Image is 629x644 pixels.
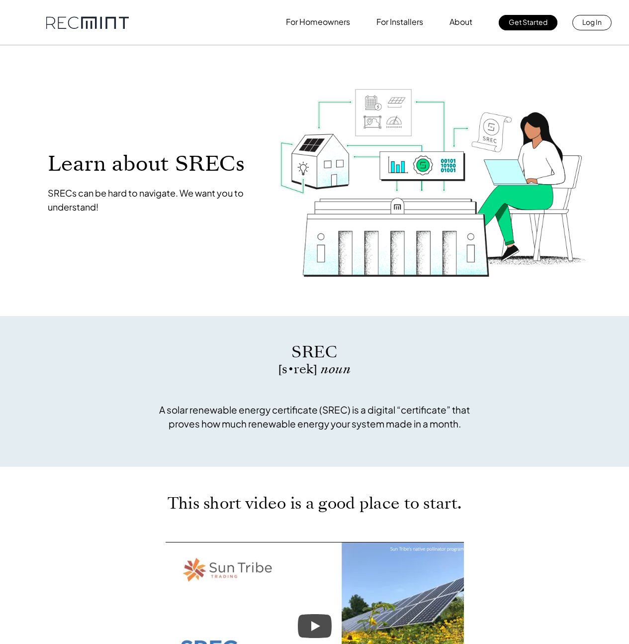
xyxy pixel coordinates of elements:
[153,341,476,363] p: SREC
[509,15,547,29] p: Get Started
[298,614,332,638] button: Play
[499,15,557,30] a: Get Started
[376,15,423,29] p: For Installers
[153,363,476,375] p: [s • rek]
[572,15,612,30] a: Log In
[449,15,472,29] p: About
[582,15,602,29] p: Log In
[321,360,351,378] span: noun
[128,497,501,510] p: This short video is a good place to start.
[48,186,260,214] p: SRECs can be hard to navigate. We want you to understand!
[48,152,260,175] p: Learn about SRECs
[286,15,350,29] p: For Homeowners
[153,403,476,430] p: A solar renewable energy certificate (SREC) is a digital “certificate” that proves how much renew...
